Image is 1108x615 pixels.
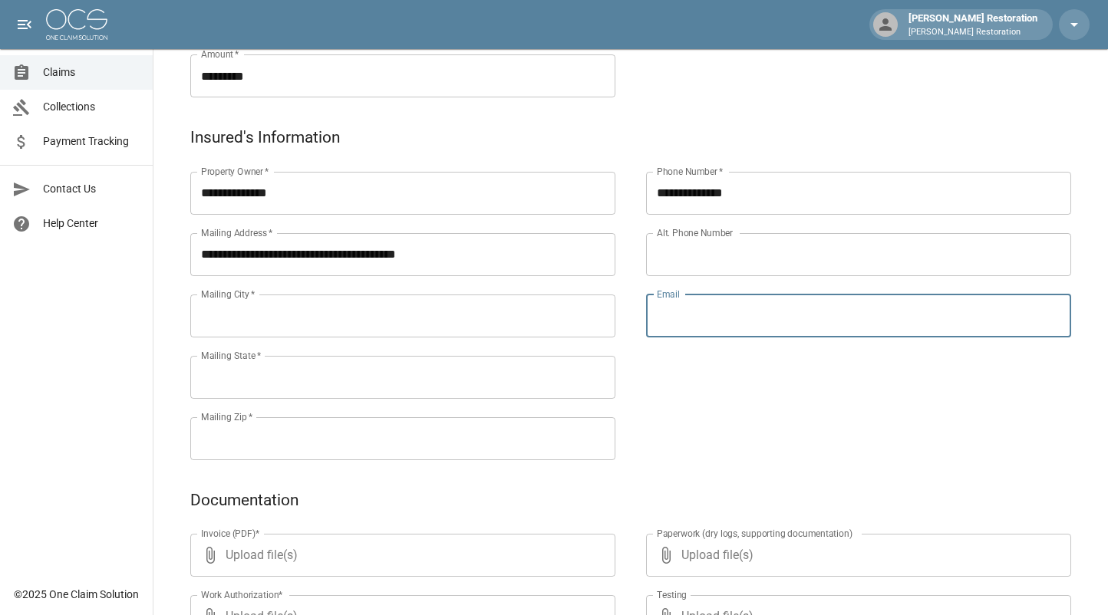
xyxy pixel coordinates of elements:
span: Help Center [43,215,140,232]
span: Upload file(s) [681,534,1030,577]
span: Collections [43,99,140,115]
label: Invoice (PDF)* [201,527,260,540]
div: [PERSON_NAME] Restoration [902,11,1044,38]
label: Property Owner [201,165,269,178]
img: ocs-logo-white-transparent.png [46,9,107,40]
label: Paperwork (dry logs, supporting documentation) [657,527,852,540]
span: Claims [43,64,140,81]
label: Testing [657,588,687,601]
label: Mailing Address [201,226,272,239]
label: Alt. Phone Number [657,226,733,239]
button: open drawer [9,9,40,40]
div: © 2025 One Claim Solution [14,587,139,602]
label: Work Authorization* [201,588,283,601]
label: Email [657,288,680,301]
label: Amount [201,48,239,61]
span: Payment Tracking [43,133,140,150]
p: [PERSON_NAME] Restoration [908,26,1037,39]
label: Mailing City [201,288,256,301]
label: Mailing Zip [201,410,253,423]
label: Mailing State [201,349,261,362]
span: Contact Us [43,181,140,197]
label: Phone Number [657,165,723,178]
span: Upload file(s) [226,534,574,577]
